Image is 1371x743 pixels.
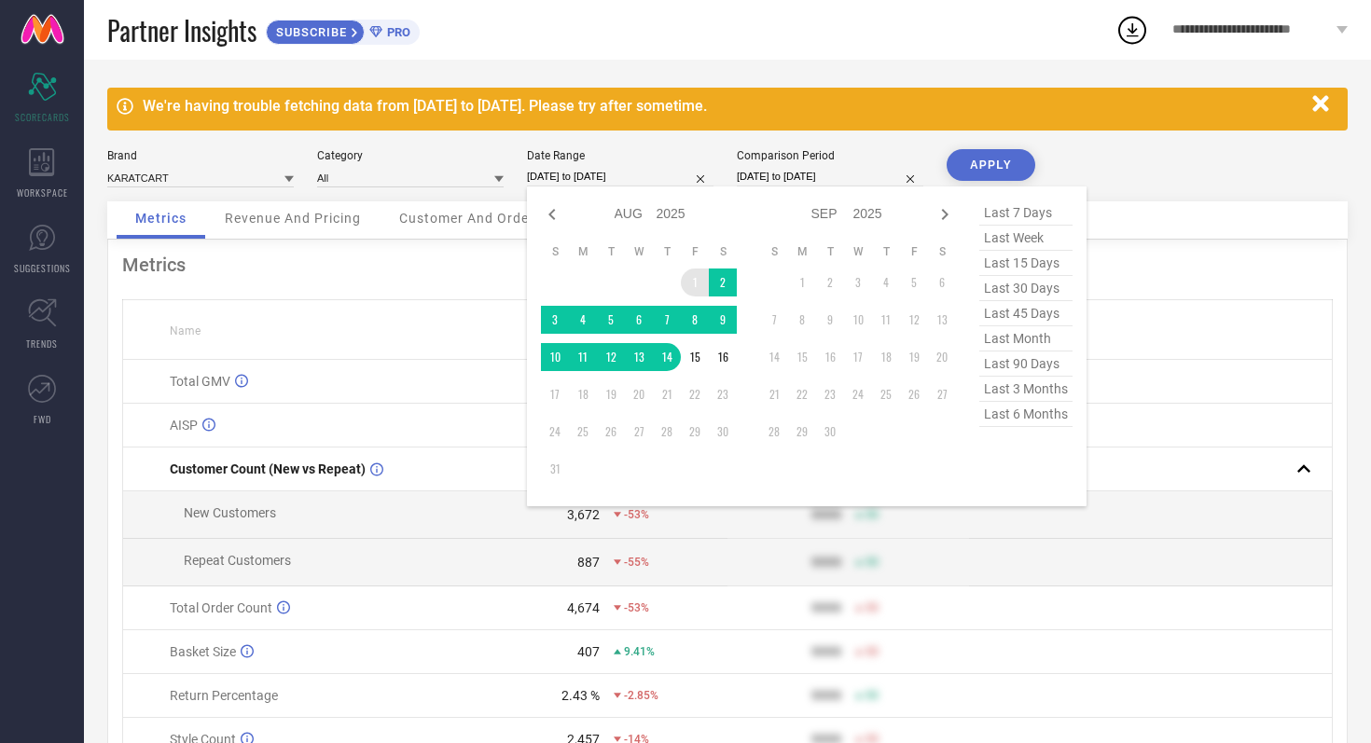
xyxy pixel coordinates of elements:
td: Wed Aug 27 2025 [625,418,653,446]
td: Tue Sep 09 2025 [816,306,844,334]
div: 9999 [811,555,841,570]
td: Tue Sep 30 2025 [816,418,844,446]
td: Sat Aug 16 2025 [709,343,737,371]
td: Fri Sep 26 2025 [900,380,928,408]
span: Partner Insights [107,11,256,49]
td: Wed Sep 10 2025 [844,306,872,334]
td: Sat Sep 27 2025 [928,380,956,408]
td: Sun Aug 17 2025 [541,380,569,408]
button: APPLY [947,149,1035,181]
th: Monday [788,244,816,259]
div: Brand [107,149,294,162]
div: 3,672 [567,507,600,522]
span: last 90 days [979,351,1073,377]
td: Thu Aug 07 2025 [653,306,681,334]
th: Friday [900,244,928,259]
td: Fri Aug 01 2025 [681,268,709,296]
span: Basket Size [170,644,236,659]
div: Metrics [122,254,1333,276]
th: Friday [681,244,709,259]
th: Sunday [760,244,788,259]
span: -55% [624,556,649,569]
span: 50 [866,601,879,614]
td: Sun Sep 07 2025 [760,306,788,334]
td: Fri Aug 29 2025 [681,418,709,446]
td: Sat Sep 20 2025 [928,343,956,371]
span: last 30 days [979,276,1073,301]
div: 9999 [811,644,841,659]
td: Thu Sep 11 2025 [872,306,900,334]
span: last 6 months [979,402,1073,427]
span: Customer And Orders [399,211,542,226]
span: Return Percentage [170,688,278,703]
td: Mon Sep 15 2025 [788,343,816,371]
td: Sat Aug 09 2025 [709,306,737,334]
td: Sat Sep 13 2025 [928,306,956,334]
span: SUGGESTIONS [14,261,71,275]
td: Mon Aug 18 2025 [569,380,597,408]
td: Wed Sep 17 2025 [844,343,872,371]
div: 2.43 % [561,688,600,703]
td: Sat Sep 06 2025 [928,268,956,296]
div: We're having trouble fetching data from [DATE] to [DATE]. Please try after sometime. [143,97,1303,115]
td: Sun Aug 31 2025 [541,455,569,483]
td: Fri Sep 19 2025 [900,343,928,371]
td: Fri Aug 08 2025 [681,306,709,334]
span: SUBSCRIBE [267,25,352,39]
td: Sun Aug 10 2025 [541,343,569,371]
th: Monday [569,244,597,259]
td: Mon Sep 29 2025 [788,418,816,446]
td: Tue Sep 02 2025 [816,268,844,296]
td: Fri Aug 15 2025 [681,343,709,371]
span: 50 [866,689,879,702]
td: Fri Sep 12 2025 [900,306,928,334]
div: 887 [577,555,600,570]
td: Sat Aug 23 2025 [709,380,737,408]
td: Sun Aug 03 2025 [541,306,569,334]
span: AISP [170,418,198,433]
span: last 3 months [979,377,1073,402]
td: Fri Aug 22 2025 [681,380,709,408]
span: 50 [866,556,879,569]
td: Sun Sep 21 2025 [760,380,788,408]
div: 9999 [811,507,841,522]
div: Next month [934,203,956,226]
span: SCORECARDS [15,110,70,124]
div: Open download list [1115,13,1149,47]
td: Tue Sep 16 2025 [816,343,844,371]
td: Wed Sep 03 2025 [844,268,872,296]
div: Previous month [541,203,563,226]
input: Select comparison period [737,167,923,186]
span: 9.41% [624,645,655,658]
div: 407 [577,644,600,659]
span: last 45 days [979,301,1073,326]
span: TRENDS [26,337,58,351]
span: -53% [624,601,649,614]
span: Total Order Count [170,600,272,615]
div: 9999 [811,600,841,615]
td: Wed Aug 06 2025 [625,306,653,334]
span: last 7 days [979,200,1073,226]
td: Tue Aug 12 2025 [597,343,625,371]
span: -53% [624,508,649,521]
td: Thu Aug 21 2025 [653,380,681,408]
td: Tue Aug 05 2025 [597,306,625,334]
td: Sun Sep 28 2025 [760,418,788,446]
th: Saturday [928,244,956,259]
span: last 15 days [979,251,1073,276]
span: 50 [866,645,879,658]
div: 9999 [811,688,841,703]
span: Repeat Customers [184,553,291,568]
td: Wed Sep 24 2025 [844,380,872,408]
th: Wednesday [625,244,653,259]
td: Mon Sep 01 2025 [788,268,816,296]
td: Mon Aug 25 2025 [569,418,597,446]
span: Customer Count (New vs Repeat) [170,461,366,476]
td: Sat Aug 30 2025 [709,418,737,446]
td: Mon Sep 22 2025 [788,380,816,408]
input: Select date range [527,167,713,186]
span: Metrics [135,211,187,226]
td: Tue Aug 19 2025 [597,380,625,408]
span: 50 [866,508,879,521]
th: Thursday [653,244,681,259]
